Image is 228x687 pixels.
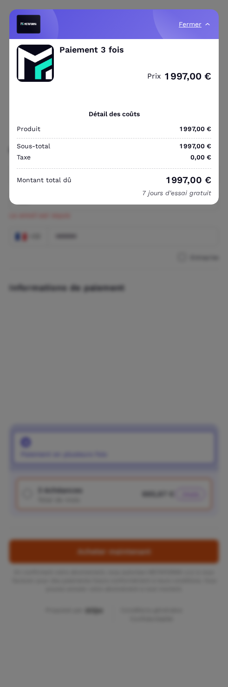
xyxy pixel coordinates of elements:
p: 1 997,00 € [166,174,211,185]
h4: Paiement 3 fois [59,45,211,54]
h5: Détail des coûts [17,110,211,118]
img: icon [204,20,211,28]
p: Sous-total [17,142,50,150]
p: Prix [147,72,161,80]
p: Montant total dû [17,176,72,184]
p: 7 jours d'essai gratuit [17,189,211,197]
p: Produit [17,125,40,132]
p: 1 997,00 € [180,142,211,150]
p: 1 997,00 € [165,70,211,82]
p: 0,00 € [190,153,211,161]
img: Product Image [17,45,54,82]
div: Lifetime [17,93,211,103]
p: Taxe [17,153,31,161]
p: 1 997,00 € [180,125,211,132]
button: Fermer [179,20,211,29]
